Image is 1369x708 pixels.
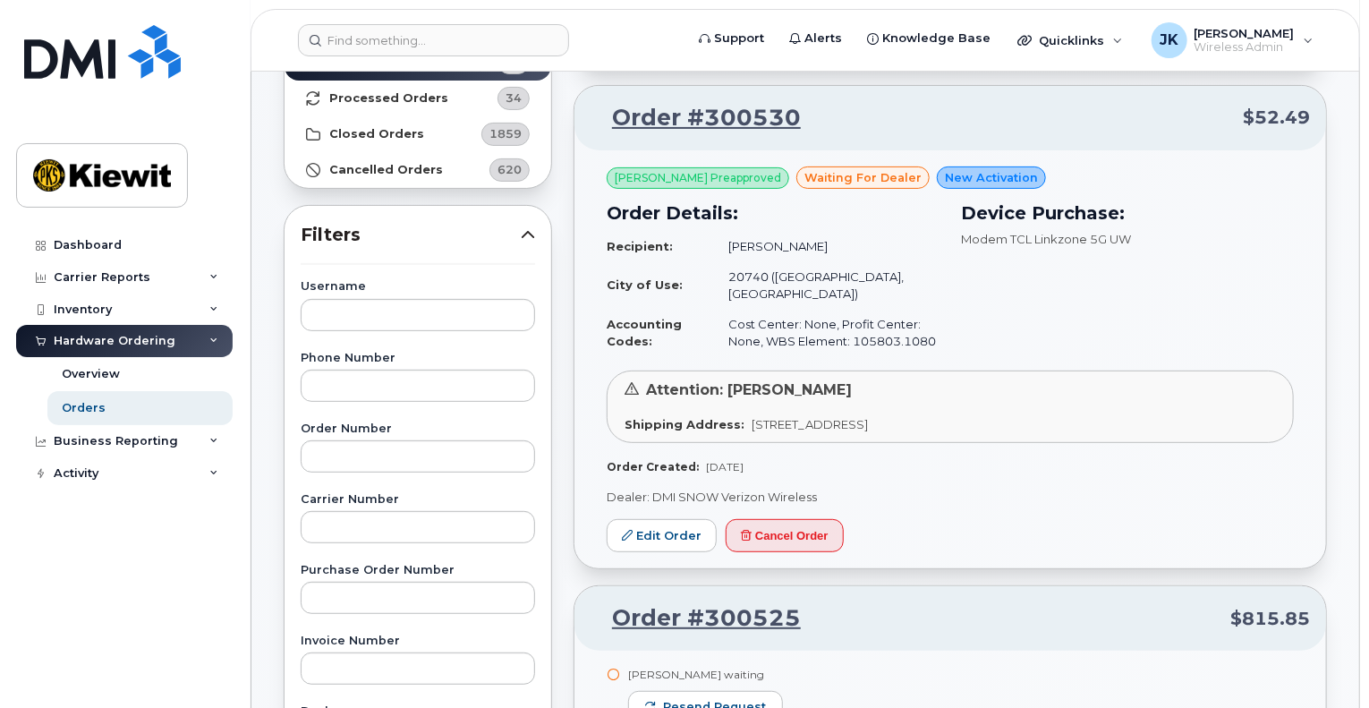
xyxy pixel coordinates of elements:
h3: Order Details: [607,200,940,226]
a: Edit Order [607,519,717,552]
strong: Processed Orders [329,91,448,106]
h3: Device Purchase: [961,200,1294,226]
label: Phone Number [301,353,535,364]
span: [PERSON_NAME] Preapproved [615,170,781,186]
td: [PERSON_NAME] [712,231,940,262]
span: Wireless Admin [1195,40,1295,55]
a: Alerts [777,21,855,56]
span: Attention: [PERSON_NAME] [646,381,852,398]
span: [DATE] [706,460,744,473]
span: New Activation [945,169,1038,186]
span: JK [1160,30,1178,51]
label: Purchase Order Number [301,565,535,576]
button: Cancel Order [726,519,844,552]
span: Quicklinks [1039,33,1104,47]
p: Dealer: DMI SNOW Verizon Wireless [607,489,1294,506]
strong: City of Use: [607,277,683,292]
strong: Closed Orders [329,127,424,141]
span: Modem TCL Linkzone 5G UW [961,232,1131,246]
span: [STREET_ADDRESS] [752,417,868,431]
a: Cancelled Orders620 [285,152,551,188]
a: Closed Orders1859 [285,116,551,152]
label: Order Number [301,423,535,435]
span: 1859 [489,125,522,142]
strong: Recipient: [607,239,673,253]
div: Jonathan Koenighain [1139,22,1326,58]
strong: Shipping Address: [625,417,744,431]
td: 20740 ([GEOGRAPHIC_DATA], [GEOGRAPHIC_DATA]) [712,261,940,309]
strong: Accounting Codes: [607,317,682,348]
span: waiting for dealer [804,169,922,186]
span: [PERSON_NAME] [1195,26,1295,40]
a: Order #300530 [591,102,801,134]
span: Alerts [804,30,842,47]
span: $815.85 [1230,606,1310,632]
iframe: Messenger Launcher [1291,630,1356,695]
div: Quicklinks [1005,22,1135,58]
label: Invoice Number [301,635,535,647]
span: 620 [497,161,522,178]
label: Username [301,281,535,293]
a: Order #300525 [591,602,801,635]
label: Carrier Number [301,494,535,506]
span: Knowledge Base [882,30,991,47]
a: Support [686,21,777,56]
strong: Cancelled Orders [329,163,443,177]
td: Cost Center: None, Profit Center: None, WBS Element: 105803.1080 [712,309,940,356]
span: Support [714,30,764,47]
div: [PERSON_NAME] waiting [628,667,783,682]
span: $52.49 [1243,105,1310,131]
strong: Order Created: [607,460,699,473]
a: Processed Orders34 [285,81,551,116]
a: Knowledge Base [855,21,1003,56]
input: Find something... [298,24,569,56]
span: 34 [506,90,522,107]
span: Filters [301,222,521,248]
